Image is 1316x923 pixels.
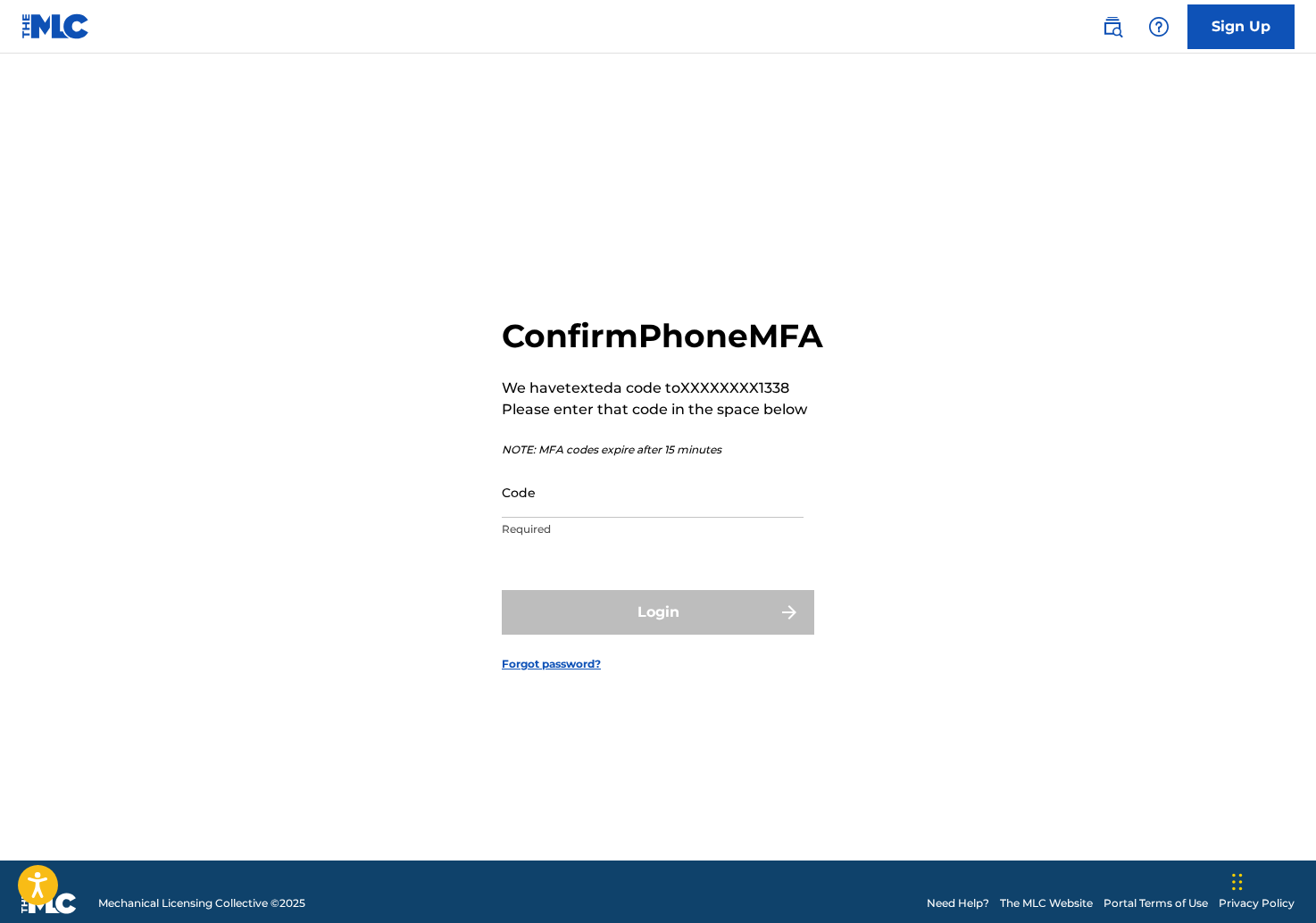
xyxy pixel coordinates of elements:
p: Please enter that code in the space below [502,399,823,420]
p: We have texted a code to XXXXXXXX1338 [502,378,823,399]
a: Sign Up [1187,4,1295,49]
a: Portal Terms of Use [1104,895,1208,911]
a: The MLC Website [1000,895,1093,911]
p: NOTE: MFA codes expire after 15 minutes [502,442,823,458]
div: Drag [1232,855,1243,909]
div: Help [1141,9,1177,45]
h2: Confirm Phone MFA [502,316,823,356]
a: Privacy Policy [1219,895,1295,911]
img: search [1102,16,1123,37]
a: Public Search [1095,9,1130,45]
p: Required [502,521,804,537]
a: Need Help? [927,895,989,911]
img: logo [21,893,77,914]
img: help [1148,16,1170,37]
iframe: Chat Widget [1227,837,1316,923]
span: Mechanical Licensing Collective © 2025 [98,895,305,911]
img: MLC Logo [21,13,90,39]
a: Forgot password? [502,656,601,672]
